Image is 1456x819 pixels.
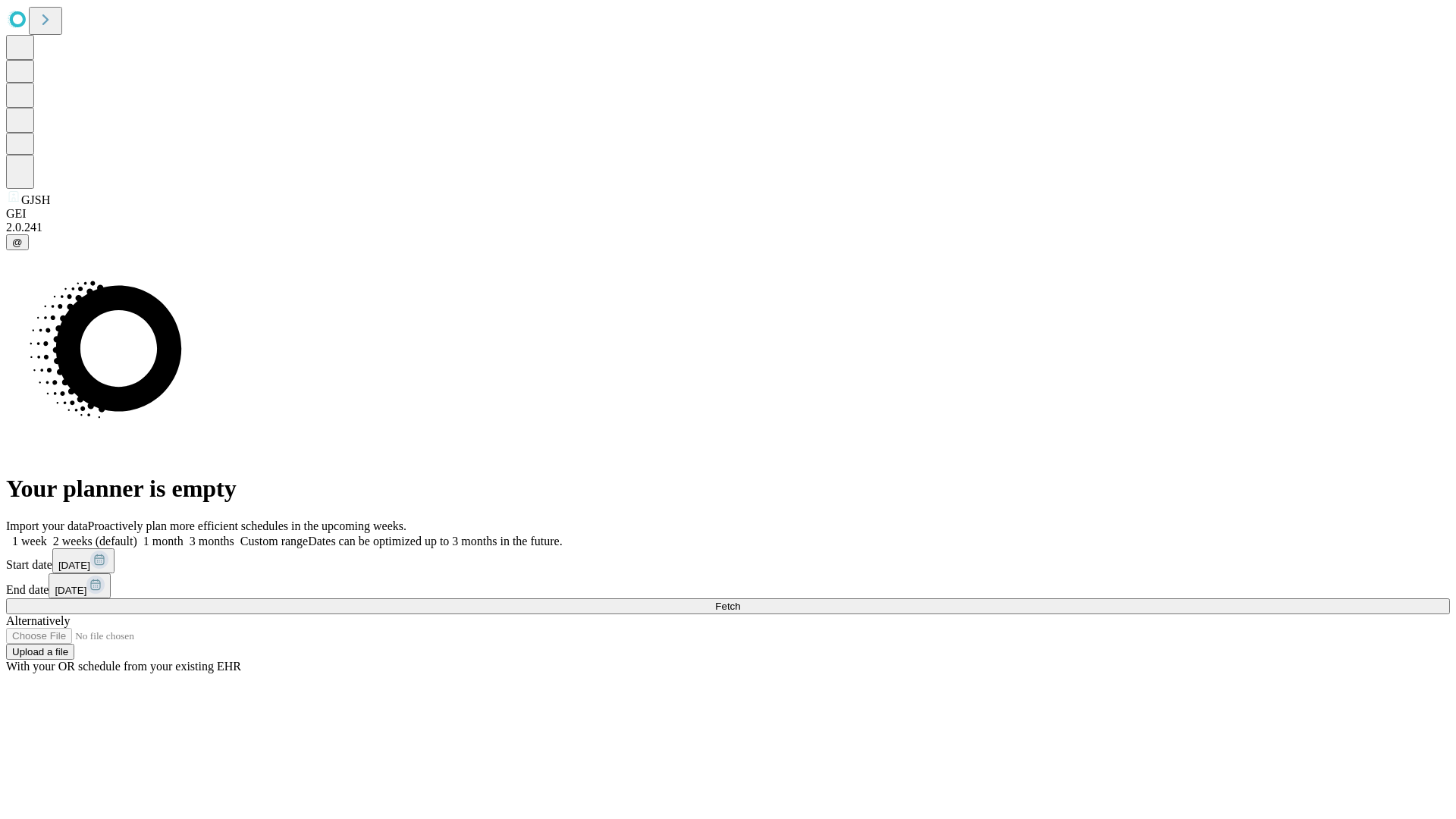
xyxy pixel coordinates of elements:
button: Fetch [6,598,1450,614]
span: 2 weeks (default) [53,535,137,548]
span: @ [12,237,23,248]
button: @ [6,234,29,250]
span: [DATE] [58,560,90,571]
span: Import your data [6,519,88,532]
span: 1 month [143,535,184,548]
button: Upload a file [6,644,74,660]
span: Dates can be optimized up to 3 months in the future. [308,535,562,548]
span: With your OR schedule from your existing EHR [6,660,241,673]
div: 2.0.241 [6,221,1450,234]
button: [DATE] [52,548,115,573]
span: Proactively plan more efficient schedules in the upcoming weeks. [88,519,406,532]
div: End date [6,573,1450,598]
span: [DATE] [55,585,86,596]
button: [DATE] [49,573,111,598]
span: Custom range [240,535,308,548]
span: GJSH [21,193,50,206]
div: Start date [6,548,1450,573]
div: GEI [6,207,1450,221]
span: 3 months [190,535,234,548]
span: 1 week [12,535,47,548]
span: Alternatively [6,614,70,627]
h1: Your planner is empty [6,475,1450,503]
span: Fetch [715,601,740,612]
